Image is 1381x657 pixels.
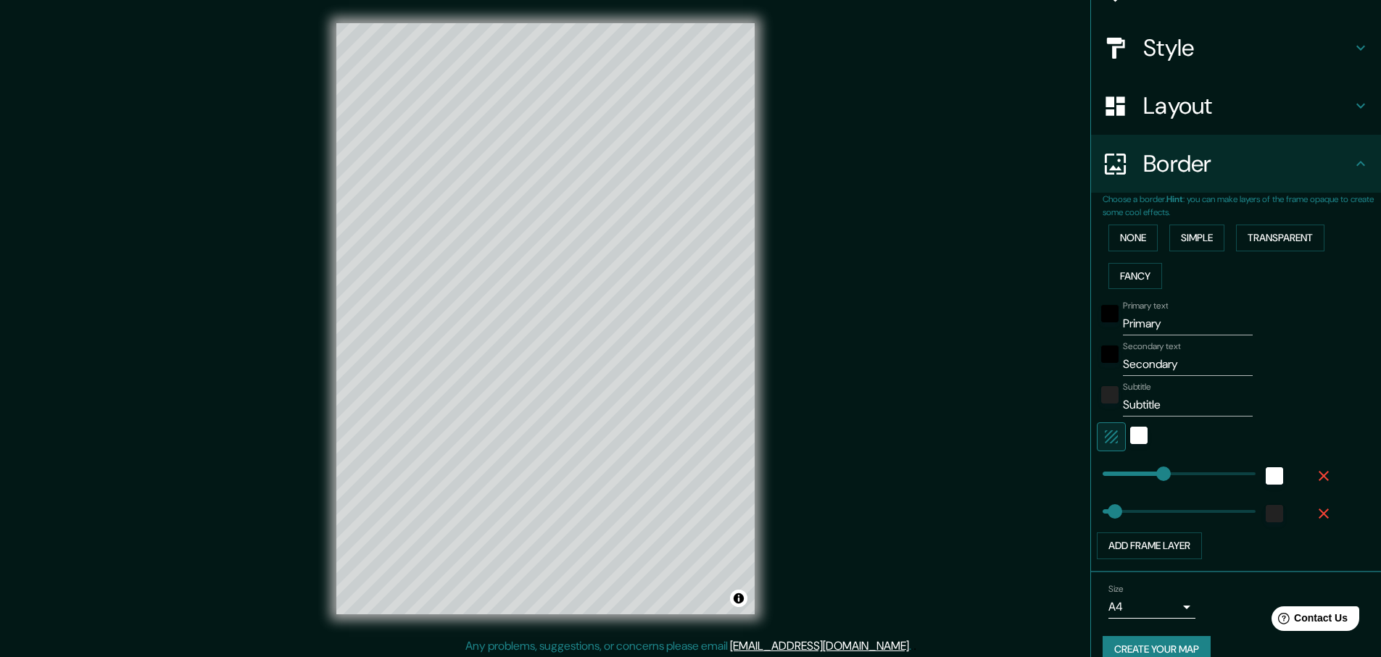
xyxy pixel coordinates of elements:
[1101,386,1119,403] button: color-222222
[1236,225,1324,251] button: Transparent
[1091,77,1381,135] div: Layout
[1169,225,1224,251] button: Simple
[1143,149,1352,178] h4: Border
[1123,340,1181,353] label: Secondary text
[465,637,911,655] p: Any problems, suggestions, or concerns please email .
[1108,582,1124,595] label: Size
[1091,135,1381,193] div: Border
[1143,91,1352,120] h4: Layout
[1266,467,1283,485] button: white
[1103,193,1381,219] p: Choose a border. : you can make layers of the frame opaque to create some cool effects.
[1091,19,1381,77] div: Style
[1097,532,1202,559] button: Add frame layer
[1108,263,1162,290] button: Fancy
[1130,427,1148,444] button: white
[1108,595,1195,619] div: A4
[730,590,747,607] button: Toggle attribution
[1123,300,1168,312] label: Primary text
[1123,381,1151,393] label: Subtitle
[1101,346,1119,363] button: black
[1166,193,1183,205] b: Hint
[1101,305,1119,322] button: black
[1108,225,1158,251] button: None
[911,637,913,655] div: .
[913,637,916,655] div: .
[1143,33,1352,62] h4: Style
[730,638,909,653] a: [EMAIL_ADDRESS][DOMAIN_NAME]
[1252,600,1365,641] iframe: Help widget launcher
[1266,505,1283,522] button: color-222222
